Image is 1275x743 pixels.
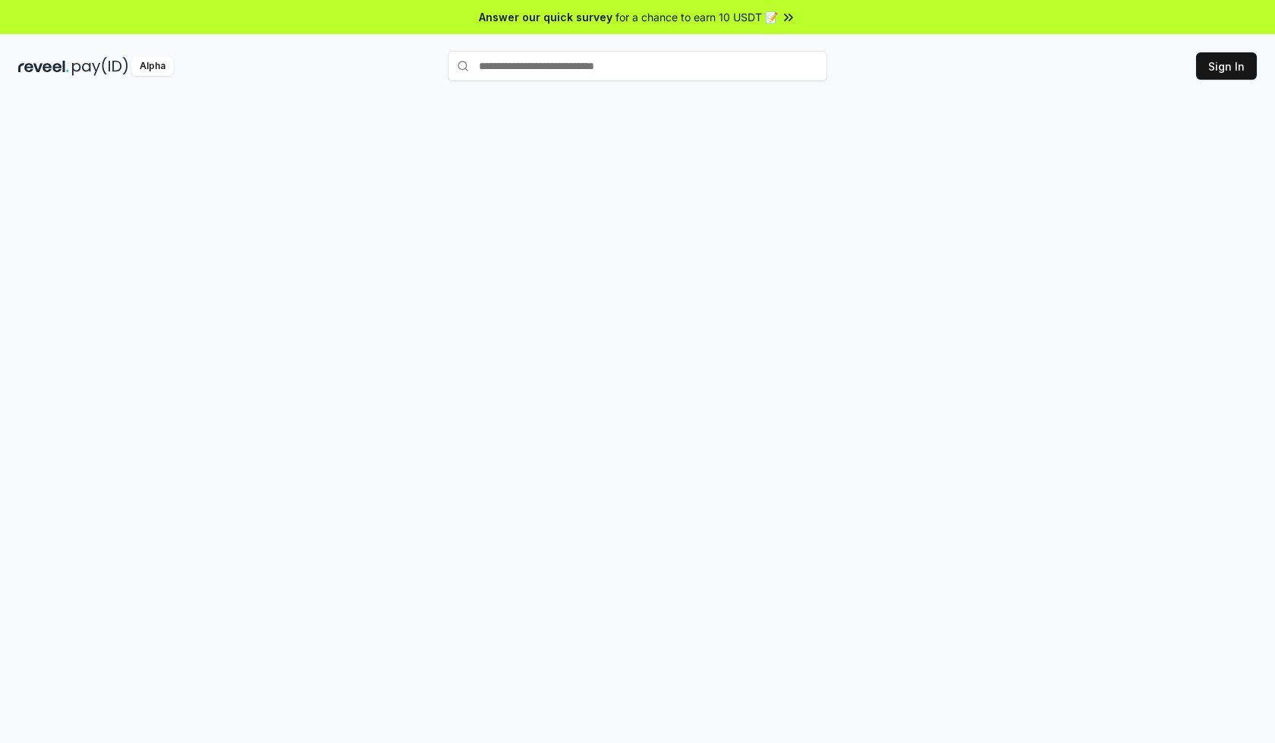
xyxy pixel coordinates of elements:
[72,57,128,76] img: pay_id
[479,9,612,25] span: Answer our quick survey
[615,9,778,25] span: for a chance to earn 10 USDT 📝
[18,57,69,76] img: reveel_dark
[131,57,174,76] div: Alpha
[1196,52,1257,80] button: Sign In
